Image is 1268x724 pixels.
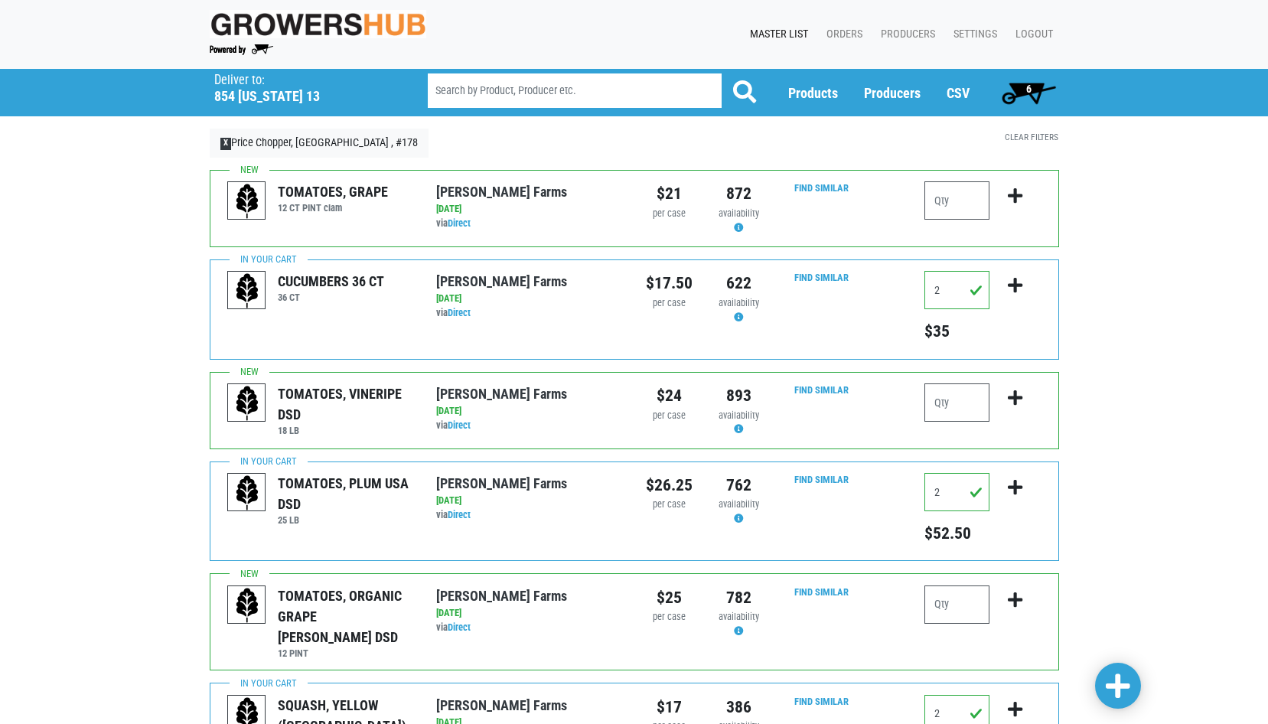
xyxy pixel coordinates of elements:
h6: 18 LB [278,425,413,436]
div: per case [646,207,693,221]
div: TOMATOES, ORGANIC GRAPE [PERSON_NAME] DSD [278,585,413,647]
span: X [220,138,232,150]
a: [PERSON_NAME] Farms [436,475,567,491]
a: Producers [869,20,941,49]
a: [PERSON_NAME] Farms [436,184,567,200]
div: [DATE] [436,404,622,419]
a: Direct [448,217,471,229]
span: Price Chopper, Cortland , #178 (854 NY-13, Cortland, NY 13045, USA) [214,69,400,105]
a: Direct [448,621,471,633]
span: availability [719,611,759,622]
a: Find Similar [794,384,849,396]
a: Logout [1003,20,1059,49]
input: Qty [924,473,989,511]
input: Search by Product, Producer etc. [428,73,722,108]
a: [PERSON_NAME] Farms [436,588,567,604]
a: Find Similar [794,272,849,283]
div: via [436,419,622,433]
h5: 854 [US_STATE] 13 [214,88,389,105]
a: Find Similar [794,696,849,707]
input: Qty [924,271,989,309]
div: 893 [715,383,762,408]
div: TOMATOES, PLUM USA DSD [278,473,413,514]
h5: Total price [924,321,989,341]
div: 762 [715,473,762,497]
div: per case [646,610,693,625]
a: Master List [738,20,814,49]
img: placeholder-variety-43d6402dacf2d531de610a020419775a.svg [228,586,266,625]
a: 6 [995,77,1063,108]
a: Find Similar [794,474,849,485]
div: Availability may be subject to change. [715,296,762,325]
h6: 12 PINT [278,647,413,659]
div: $24 [646,383,693,408]
div: $21 [646,181,693,206]
a: [PERSON_NAME] Farms [436,697,567,713]
div: per case [646,409,693,423]
a: Direct [448,307,471,318]
h6: 36 CT [278,292,384,303]
h6: 12 CT PINT clam [278,202,388,214]
div: 622 [715,271,762,295]
div: 386 [715,695,762,719]
span: availability [719,297,759,308]
a: Products [788,85,838,101]
img: placeholder-variety-43d6402dacf2d531de610a020419775a.svg [228,474,266,512]
p: Deliver to: [214,73,389,88]
div: per case [646,497,693,512]
div: [DATE] [436,606,622,621]
span: 6 [1026,83,1032,95]
div: via [436,306,622,321]
a: Clear Filters [1005,132,1058,142]
img: Powered by Big Wheelbarrow [210,44,273,55]
div: [DATE] [436,292,622,306]
input: Qty [924,383,989,422]
div: via [436,217,622,231]
div: CUCUMBERS 36 CT [278,271,384,292]
span: availability [719,409,759,421]
a: Producers [864,85,921,101]
a: Direct [448,509,471,520]
span: availability [719,207,759,219]
a: [PERSON_NAME] Farms [436,273,567,289]
a: Find Similar [794,586,849,598]
div: Availability may be subject to change. [715,497,762,527]
div: via [436,508,622,523]
div: 782 [715,585,762,610]
a: XPrice Chopper, [GEOGRAPHIC_DATA] , #178 [210,129,429,158]
img: original-fc7597fdc6adbb9d0e2ae620e786d1a2.jpg [210,10,427,38]
a: [PERSON_NAME] Farms [436,386,567,402]
div: 872 [715,181,762,206]
div: per case [646,296,693,311]
div: $17 [646,695,693,719]
div: TOMATOES, GRAPE [278,181,388,202]
img: placeholder-variety-43d6402dacf2d531de610a020419775a.svg [228,182,266,220]
div: via [436,621,622,635]
h6: 25 LB [278,514,413,526]
a: Settings [941,20,1003,49]
div: [DATE] [436,202,622,217]
div: $25 [646,585,693,610]
a: Orders [814,20,869,49]
img: placeholder-variety-43d6402dacf2d531de610a020419775a.svg [228,272,266,310]
div: $17.50 [646,271,693,295]
span: availability [719,498,759,510]
h5: Total price [924,523,989,543]
div: TOMATOES, VINERIPE DSD [278,383,413,425]
input: Qty [924,585,989,624]
input: Qty [924,181,989,220]
a: Direct [448,419,471,431]
div: [DATE] [436,494,622,508]
a: CSV [947,85,970,101]
img: placeholder-variety-43d6402dacf2d531de610a020419775a.svg [228,384,266,422]
div: $26.25 [646,473,693,497]
a: Find Similar [794,182,849,194]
